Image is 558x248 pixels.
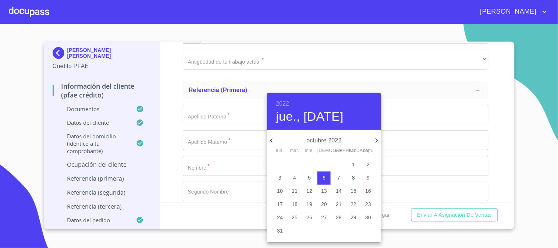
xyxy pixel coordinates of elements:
p: 12 [306,187,312,195]
span: vie. [332,147,345,155]
button: 10 [273,185,287,198]
button: 29 [347,211,360,224]
p: 26 [306,214,312,221]
button: 4 [288,171,301,185]
p: 16 [365,187,371,195]
p: 20 [321,201,327,208]
button: 28 [332,211,345,224]
p: 8 [352,174,355,181]
button: 24 [273,211,287,224]
span: sáb. [347,147,360,155]
span: lun. [273,147,287,155]
p: 13 [321,187,327,195]
span: mar. [288,147,301,155]
button: 12 [303,185,316,198]
p: 15 [351,187,356,195]
button: 15 [347,185,360,198]
p: 17 [277,201,283,208]
p: 7 [337,174,340,181]
p: 10 [277,187,283,195]
p: 24 [277,214,283,221]
p: 14 [336,187,342,195]
button: 17 [273,198,287,211]
button: 9 [362,171,375,185]
span: dom. [362,147,375,155]
button: 5 [303,171,316,185]
button: 16 [362,185,375,198]
span: [DEMOGRAPHIC_DATA]. [317,147,331,155]
button: 23 [362,198,375,211]
button: 14 [332,185,345,198]
p: 22 [351,201,356,208]
button: jue., [DATE] [276,109,344,124]
button: 1 [347,158,360,171]
button: 18 [288,198,301,211]
p: 9 [367,174,370,181]
p: 23 [365,201,371,208]
button: 3 [273,171,287,185]
p: octubre 2022 [276,136,372,145]
button: 8 [347,171,360,185]
p: 2 [367,161,370,168]
button: 25 [288,211,301,224]
button: 7 [332,171,345,185]
p: 30 [365,214,371,221]
p: 19 [306,201,312,208]
p: 29 [351,214,356,221]
button: 6 [317,171,331,185]
button: 2022 [276,99,289,109]
button: 26 [303,211,316,224]
button: 2 [362,158,375,171]
button: 27 [317,211,331,224]
button: 31 [273,224,287,238]
span: mié. [303,147,316,155]
p: 25 [292,214,298,221]
p: 3 [278,174,281,181]
p: 5 [308,174,311,181]
p: 27 [321,214,327,221]
button: 20 [317,198,331,211]
p: 11 [292,187,298,195]
p: 28 [336,214,342,221]
button: 21 [332,198,345,211]
p: 1 [352,161,355,168]
button: 11 [288,185,301,198]
p: 21 [336,201,342,208]
button: 30 [362,211,375,224]
p: 31 [277,227,283,234]
button: 22 [347,198,360,211]
p: 4 [293,174,296,181]
button: 19 [303,198,316,211]
p: 6 [323,174,326,181]
button: 13 [317,185,331,198]
p: 18 [292,201,298,208]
